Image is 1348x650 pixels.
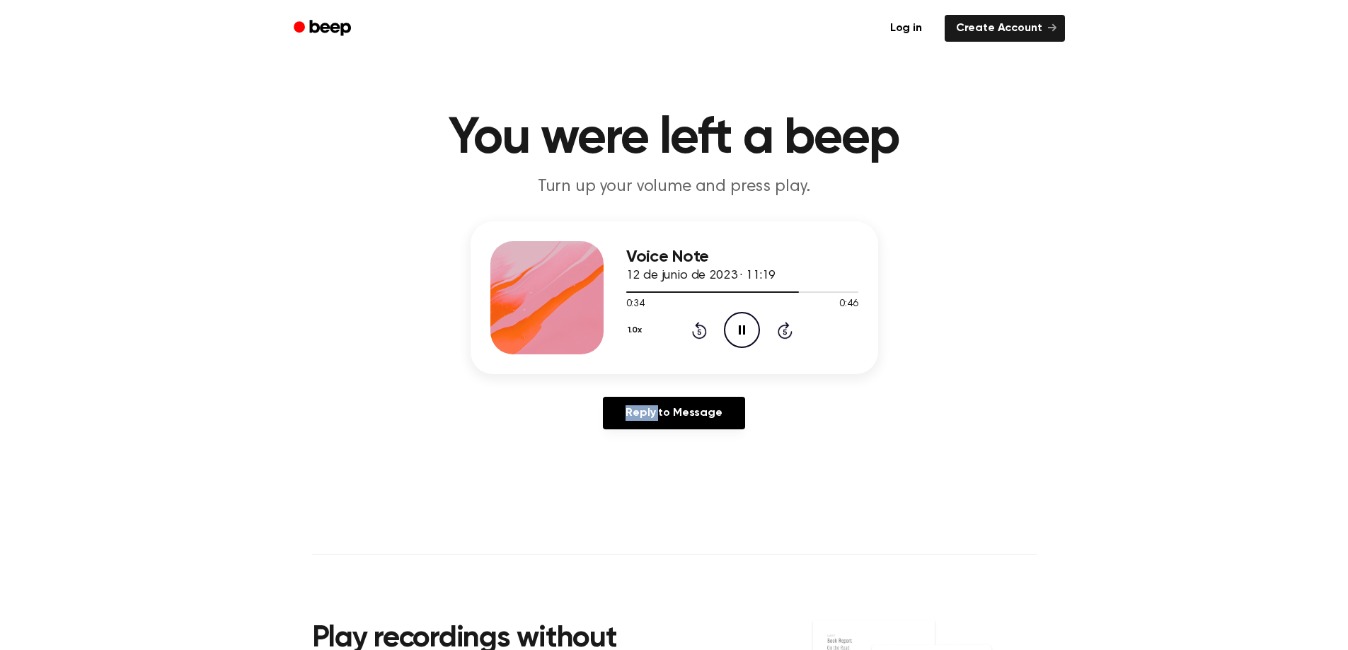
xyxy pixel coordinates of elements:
span: 0:46 [839,297,858,312]
p: Turn up your volume and press play. [403,175,946,199]
button: 1.0x [626,318,647,342]
span: 12 de junio de 2023 · 11:19 [626,269,776,282]
a: Create Account [945,15,1065,42]
h3: Voice Note [626,248,858,267]
a: Reply to Message [603,397,744,429]
span: 0:34 [626,297,645,312]
h1: You were left a beep [312,113,1037,164]
a: Beep [284,15,364,42]
a: Log in [876,12,936,45]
